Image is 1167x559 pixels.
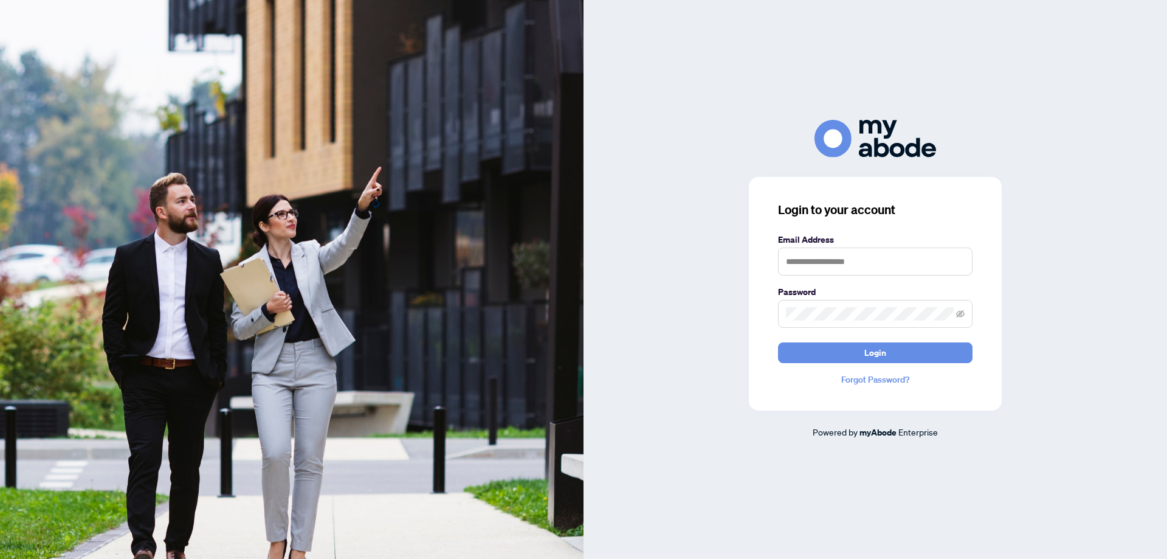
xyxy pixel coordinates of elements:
[778,285,972,299] label: Password
[813,426,858,437] span: Powered by
[778,201,972,218] h3: Login to your account
[864,343,886,363] span: Login
[956,310,965,318] span: eye-invisible
[778,373,972,386] a: Forgot Password?
[898,426,938,437] span: Enterprise
[814,120,936,157] img: ma-logo
[778,233,972,246] label: Email Address
[778,342,972,363] button: Login
[859,426,897,439] a: myAbode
